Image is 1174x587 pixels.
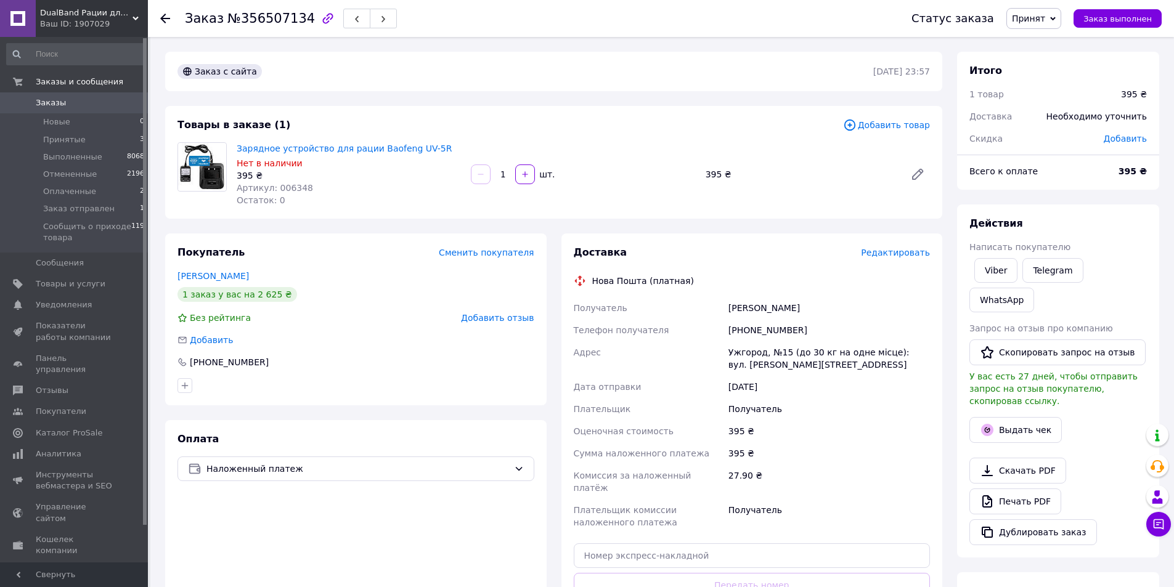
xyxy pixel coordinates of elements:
[701,166,900,183] div: 395 ₴
[969,242,1070,252] span: Написать покупателю
[536,168,556,180] div: шт.
[140,203,144,214] span: 1
[574,325,669,335] span: Телефон получателя
[177,433,219,445] span: Оплата
[190,313,251,323] span: Без рейтинга
[969,323,1113,333] span: Запрос на отзыв про компанию
[36,534,114,556] span: Кошелек компании
[861,248,930,257] span: Редактировать
[1012,14,1045,23] span: Принят
[36,76,123,87] span: Заказы и сообщения
[726,499,932,533] div: Получатель
[140,186,144,197] span: 2
[36,320,114,342] span: Показатели работы компании
[574,404,631,414] span: Плательщик
[131,221,144,243] span: 119
[227,11,315,26] span: №356507134
[726,376,932,398] div: [DATE]
[574,448,710,458] span: Сумма наложенного платежа
[43,186,96,197] span: Оплаченные
[206,462,509,476] span: Наложенный платеж
[969,166,1038,176] span: Всего к оплате
[36,501,114,524] span: Управление сайтом
[178,143,226,191] img: Зарядное устройство для рации Baofeng UV-5R
[1119,166,1147,176] b: 395 ₴
[189,356,270,368] div: [PHONE_NUMBER]
[969,134,1003,144] span: Скидка
[185,11,224,26] span: Заказ
[127,169,144,180] span: 2196
[237,183,313,193] span: Артикул: 006348
[36,278,105,289] span: Товары и услуги
[36,448,81,459] span: Аналитика
[726,341,932,376] div: Ужгород, №15 (до 30 кг на одне місце): вул. [PERSON_NAME][STREET_ADDRESS]
[574,505,677,527] span: Плательщик комиссии наложенного платежа
[969,488,1061,514] a: Печать PDF
[43,221,131,243] span: Сообщить о приходе товара
[237,195,285,205] span: Остаток: 0
[969,371,1138,406] span: У вас есть 27 дней, чтобы отправить запрос на отзыв покупателю, скопировав ссылку.
[969,65,1002,76] span: Итого
[177,287,297,302] div: 1 заказ у вас на 2 625 ₴
[43,203,115,214] span: Заказ отправлен
[177,64,262,79] div: Заказ с сайта
[574,347,601,357] span: Адрес
[36,353,114,375] span: Панель управления
[36,385,68,396] span: Отзывы
[969,458,1066,484] a: Скачать PDF
[726,297,932,319] div: [PERSON_NAME]
[974,258,1017,283] a: Viber
[969,339,1146,365] button: Скопировать запрос на отзыв
[160,12,170,25] div: Вернуться назад
[574,426,674,436] span: Оценочная стоимость
[127,152,144,163] span: 8068
[726,398,932,420] div: Получатель
[439,248,534,257] span: Сменить покупателя
[726,464,932,499] div: 27.90 ₴
[237,144,452,153] a: Зарядное устройство для рации Baofeng UV-5R
[1146,512,1171,536] button: Чат с покупателем
[6,43,145,65] input: Поиск
[43,169,97,180] span: Отмененные
[40,7,132,18] span: DualBand Рации для всех
[237,169,461,182] div: 395 ₴
[177,246,245,258] span: Покупатель
[969,519,1097,545] button: Дублировать заказ
[574,382,642,392] span: Дата отправки
[1039,103,1154,130] div: Необходимо уточнить
[43,134,86,145] span: Принятые
[237,158,303,168] span: Нет в наличии
[177,271,249,281] a: [PERSON_NAME]
[1121,88,1147,100] div: 395 ₴
[36,406,86,417] span: Покупатели
[574,543,931,568] input: Номер экспресс-накладной
[1104,134,1147,144] span: Добавить
[726,442,932,464] div: 395 ₴
[177,119,290,131] span: Товары в заказе (1)
[574,246,627,258] span: Доставка
[1074,9,1162,28] button: Заказ выполнен
[969,288,1034,312] a: WhatsApp
[461,313,534,323] span: Добавить отзыв
[726,319,932,341] div: [PHONE_NUMBER]
[969,417,1062,443] button: Выдать чек
[36,257,84,269] span: Сообщения
[36,469,114,492] span: Инструменты вебмастера и SEO
[574,471,691,493] span: Комиссия за наложенный платёж
[911,12,994,25] div: Статус заказа
[43,152,102,163] span: Выполненные
[1022,258,1083,283] a: Telegram
[190,335,233,345] span: Добавить
[43,116,70,128] span: Новые
[1083,14,1152,23] span: Заказ выполнен
[905,162,930,187] a: Редактировать
[36,427,102,439] span: Каталог ProSale
[726,420,932,442] div: 395 ₴
[969,111,1012,121] span: Доставка
[140,134,144,145] span: 3
[40,18,148,30] div: Ваш ID: 1907029
[969,217,1023,229] span: Действия
[36,97,66,108] span: Заказы
[36,299,92,310] span: Уведомления
[140,116,144,128] span: 0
